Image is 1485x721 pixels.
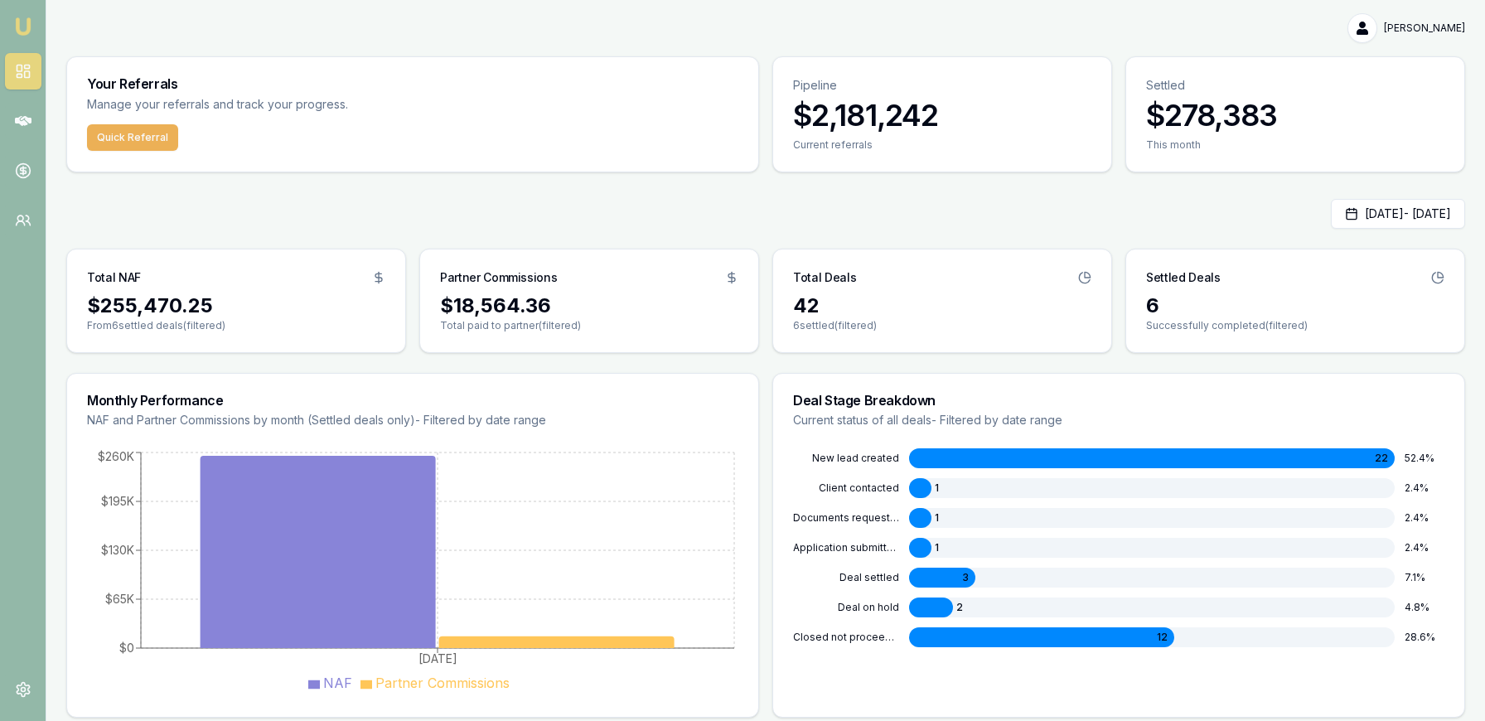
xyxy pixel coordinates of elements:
[793,269,856,286] h3: Total Deals
[1384,22,1465,35] span: [PERSON_NAME]
[793,293,1091,319] div: 42
[98,449,134,463] tspan: $260K
[1146,293,1444,319] div: 6
[793,601,899,614] div: DEAL ON HOLD
[375,675,510,691] span: Partner Commissions
[119,641,134,655] tspan: $0
[87,319,385,332] p: From 6 settled deals (filtered)
[87,293,385,319] div: $255,470.25
[793,511,899,525] div: DOCUMENTS REQUESTED FROM CLIENT
[1331,199,1465,229] button: [DATE]- [DATE]
[793,319,1091,332] p: 6 settled (filtered)
[87,77,738,90] h3: Your Referrals
[793,394,1444,407] h3: Deal Stage Breakdown
[1405,631,1444,644] div: 28.6 %
[793,541,899,554] div: APPLICATION SUBMITTED TO LENDER
[1146,319,1444,332] p: Successfully completed (filtered)
[87,95,511,114] p: Manage your referrals and track your progress.
[793,412,1444,428] p: Current status of all deals - Filtered by date range
[87,412,738,428] p: NAF and Partner Commissions by month (Settled deals only) - Filtered by date range
[13,17,33,36] img: emu-icon-u.png
[793,99,1091,132] h3: $2,181,242
[1146,138,1444,152] div: This month
[793,138,1091,152] div: Current referrals
[101,494,134,508] tspan: $195K
[1375,452,1388,465] span: 22
[793,571,899,584] div: DEAL SETTLED
[956,601,963,614] span: 2
[440,319,738,332] p: Total paid to partner (filtered)
[1146,99,1444,132] h3: $278,383
[793,77,1091,94] p: Pipeline
[440,269,557,286] h3: Partner Commissions
[1405,452,1444,465] div: 52.4 %
[87,269,141,286] h3: Total NAF
[935,481,939,495] span: 1
[323,675,352,691] span: NAF
[1146,269,1220,286] h3: Settled Deals
[1405,571,1444,584] div: 7.1 %
[935,511,939,525] span: 1
[1405,511,1444,525] div: 2.4 %
[105,592,134,606] tspan: $65K
[87,124,178,151] button: Quick Referral
[1157,631,1168,644] span: 12
[793,631,899,644] div: CLOSED NOT PROCEEDING
[101,543,134,557] tspan: $130K
[793,452,899,465] div: NEW LEAD CREATED
[1405,481,1444,495] div: 2.4 %
[440,293,738,319] div: $18,564.36
[962,571,969,584] span: 3
[1405,601,1444,614] div: 4.8 %
[935,541,939,554] span: 1
[87,394,738,407] h3: Monthly Performance
[1146,77,1444,94] p: Settled
[793,481,899,495] div: CLIENT CONTACTED
[418,651,457,665] tspan: [DATE]
[1405,541,1444,554] div: 2.4 %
